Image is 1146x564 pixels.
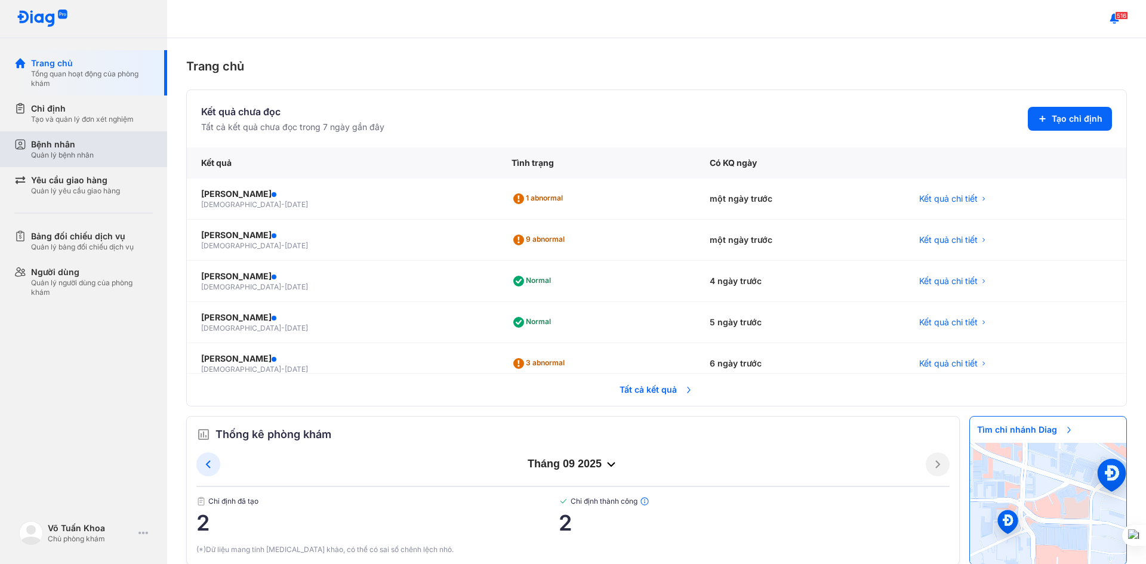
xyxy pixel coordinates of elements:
div: 4 ngày trước [695,261,905,302]
span: Tạo chỉ định [1052,113,1102,125]
div: Chỉ định [31,103,134,115]
div: Bệnh nhân [31,138,94,150]
div: [PERSON_NAME] [201,312,483,323]
div: Tổng quan hoạt động của phòng khám [31,69,153,88]
img: order.5a6da16c.svg [196,427,211,442]
span: - [281,200,285,209]
span: [DATE] [285,200,308,209]
div: (*)Dữ liệu mang tính [MEDICAL_DATA] khảo, có thể có sai số chênh lệch nhỏ. [196,544,950,555]
div: Tạo và quản lý đơn xét nghiệm [31,115,134,124]
div: 3 abnormal [512,354,569,373]
span: [DEMOGRAPHIC_DATA] [201,282,281,291]
div: [PERSON_NAME] [201,188,483,200]
div: Quản lý bảng đối chiếu dịch vụ [31,242,134,252]
div: Quản lý bệnh nhân [31,150,94,160]
span: Chỉ định thành công [559,497,950,506]
img: document.50c4cfd0.svg [196,497,206,506]
span: Thống kê phòng khám [215,426,331,443]
div: Bảng đối chiếu dịch vụ [31,230,134,242]
span: [DATE] [285,323,308,332]
span: 516 [1115,11,1128,20]
span: Tất cả kết quả [612,377,701,403]
span: - [281,282,285,291]
div: Có KQ ngày [695,147,905,178]
div: [PERSON_NAME] [201,229,483,241]
div: một ngày trước [695,178,905,220]
span: 2 [559,511,950,535]
div: 1 abnormal [512,189,568,208]
div: Quản lý yêu cầu giao hàng [31,186,120,196]
span: [DATE] [285,241,308,250]
span: [DEMOGRAPHIC_DATA] [201,323,281,332]
span: - [281,323,285,332]
span: Tìm chi nhánh Diag [970,417,1081,443]
div: [PERSON_NAME] [201,353,483,365]
img: info.7e716105.svg [640,497,649,506]
div: Kết quả [187,147,497,178]
span: [DATE] [285,365,308,374]
div: Normal [512,272,556,291]
div: 9 abnormal [512,230,569,249]
div: Trang chủ [186,57,1127,75]
span: Kết quả chi tiết [919,234,978,246]
div: Trang chủ [31,57,153,69]
span: - [281,365,285,374]
img: logo [19,521,43,545]
div: Người dùng [31,266,153,278]
span: [DEMOGRAPHIC_DATA] [201,241,281,250]
span: [DEMOGRAPHIC_DATA] [201,365,281,374]
span: - [281,241,285,250]
span: Kết quả chi tiết [919,275,978,287]
div: 5 ngày trước [695,302,905,343]
span: 2 [196,511,559,535]
div: [PERSON_NAME] [201,270,483,282]
div: Normal [512,313,556,332]
button: Tạo chỉ định [1028,107,1112,131]
img: logo [17,10,68,28]
div: một ngày trước [695,220,905,261]
span: Chỉ định đã tạo [196,497,559,506]
div: Kết quả chưa đọc [201,104,384,119]
img: checked-green.01cc79e0.svg [559,497,568,506]
div: tháng 09 2025 [220,457,926,471]
div: Chủ phòng khám [48,534,134,544]
span: Kết quả chi tiết [919,193,978,205]
div: Yêu cầu giao hàng [31,174,120,186]
div: 6 ngày trước [695,343,905,384]
div: Võ Tuấn Khoa [48,522,134,534]
span: Kết quả chi tiết [919,316,978,328]
span: Kết quả chi tiết [919,357,978,369]
div: Tất cả kết quả chưa đọc trong 7 ngày gần đây [201,121,384,133]
div: Quản lý người dùng của phòng khám [31,278,153,297]
span: [DATE] [285,282,308,291]
span: [DEMOGRAPHIC_DATA] [201,200,281,209]
div: Tình trạng [497,147,695,178]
